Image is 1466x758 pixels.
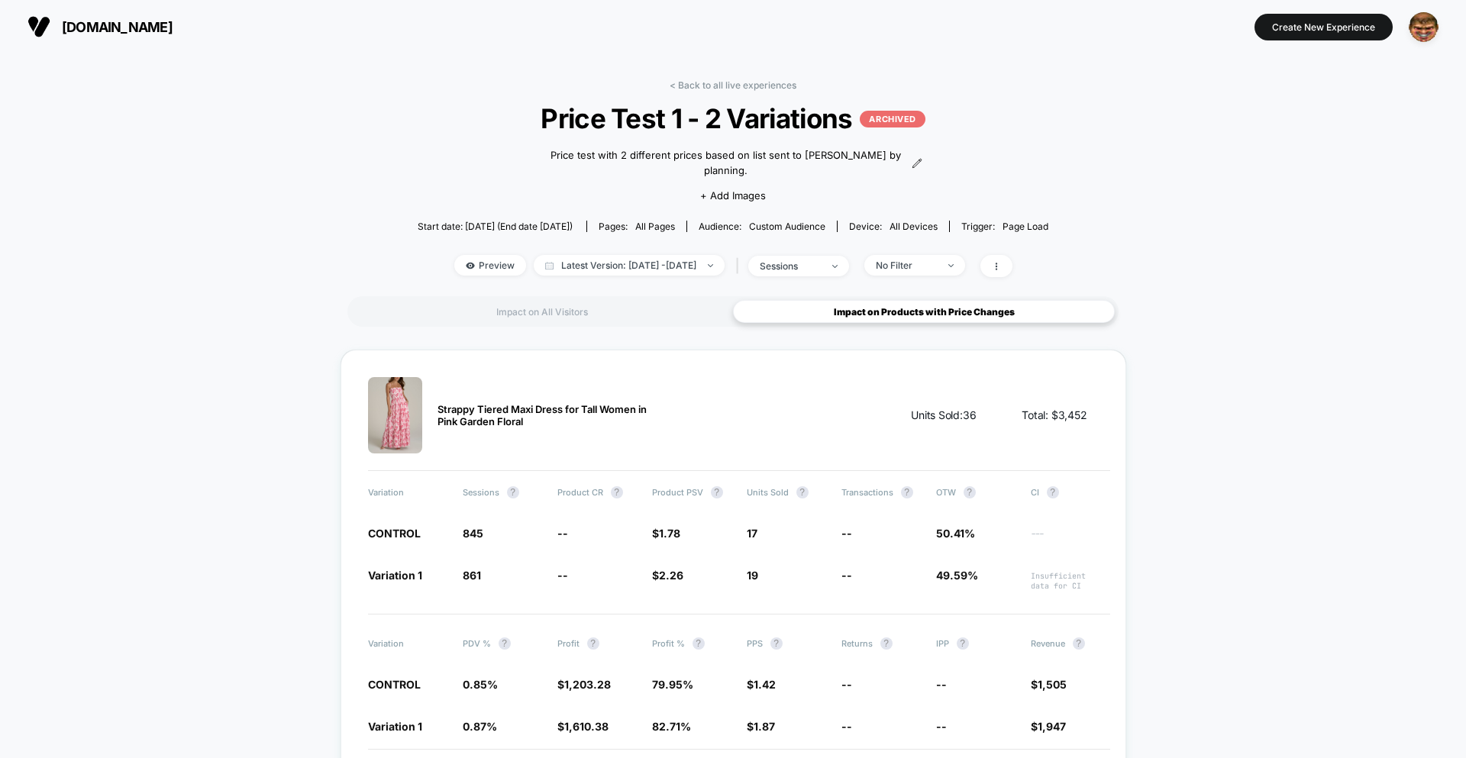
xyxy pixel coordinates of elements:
[841,720,852,733] span: --
[837,221,949,232] span: Device:
[652,637,731,650] span: Profit %
[1022,408,1087,423] span: Total: $ 3,452
[876,260,937,271] div: No Filter
[747,569,758,582] span: 19
[450,102,1017,134] span: Price Test 1 - 2 Variations
[1031,637,1110,650] span: Revenue
[368,637,447,650] span: Variation
[1254,14,1393,40] button: Create New Experience
[463,527,483,540] span: 845
[652,678,693,691] span: 79.95%
[368,678,421,691] span: CONTROL
[557,527,568,540] span: --
[749,221,825,232] span: Custom Audience
[733,300,1115,323] div: Impact on Products with Price Changes
[700,189,766,202] span: + Add Images
[890,221,938,232] span: all devices
[964,486,976,498] button: ?
[747,678,776,691] span: $1.42
[841,527,852,540] span: --
[1031,486,1110,498] span: CI
[747,720,775,733] span: $1.87
[62,19,173,35] span: [DOMAIN_NAME]
[463,720,497,733] span: 0.87%
[463,569,481,582] span: 861
[652,527,680,540] span: $1.78
[860,111,925,127] p: ARCHIVED
[732,255,748,277] span: |
[1003,221,1048,232] span: Page Load
[841,569,852,582] span: --
[770,637,783,650] button: ?
[557,637,637,650] span: Profit
[368,720,422,733] span: Variation 1
[957,637,969,650] button: ?
[635,221,675,232] span: all pages
[368,486,447,498] span: Variation
[463,637,542,650] span: PDV %
[760,260,821,272] div: sessions
[1409,12,1439,42] img: ppic
[936,720,947,733] span: --
[901,486,913,498] button: ?
[948,264,954,267] img: end
[1031,571,1110,591] span: Insufficient data for CI
[534,255,725,276] span: Latest Version: [DATE] - [DATE]
[463,678,498,691] span: 0.85%
[936,678,947,691] span: --
[368,527,421,540] span: CONTROL
[693,637,705,650] button: ?
[557,486,637,498] span: Product CR
[23,15,177,39] button: [DOMAIN_NAME]
[796,486,809,498] button: ?
[652,569,683,582] span: $2.26
[1404,11,1443,43] button: ppic
[544,148,907,178] span: Price test with 2 different prices based on list sent to [PERSON_NAME] by planning.
[463,486,542,498] span: Sessions
[670,79,796,91] a: < Back to all live experiences
[454,255,526,276] span: Preview
[438,403,667,427] span: Strappy Tiered Maxi Dress for Tall Women in Pink Garden Floral
[1073,637,1085,650] button: ?
[880,637,893,650] button: ?
[936,569,978,582] span: 49.59%
[711,486,723,498] button: ?
[961,221,1048,232] div: Trigger:
[418,221,573,232] span: Start date: [DATE] (End date [DATE])
[832,265,838,268] img: end
[841,678,852,691] span: --
[557,720,609,733] span: $1,610.38
[936,527,975,540] span: 50.41%
[708,264,713,267] img: end
[911,408,976,423] span: Units Sold: 36
[351,300,733,323] div: Impact on All Visitors
[27,15,50,38] img: Visually logo
[557,569,568,582] span: --
[557,678,611,691] span: $1,203.28
[841,637,921,650] span: Returns
[1047,486,1059,498] button: ?
[652,720,691,733] span: 82.71%
[936,486,1016,498] span: OTW
[1031,678,1067,691] span: $1,505
[1031,529,1110,540] span: ---
[499,637,511,650] button: ?
[841,486,921,498] span: Transactions
[936,637,1016,650] span: IPP
[599,221,675,232] div: Pages:
[611,486,623,498] button: ?
[747,486,826,498] span: Units Sold
[1031,720,1066,733] span: $1,947
[747,527,757,540] span: 17
[545,262,554,269] img: calendar
[368,377,422,453] img: Strappy Tiered Maxi Dress for Tall Women in Pink Garden Floral
[652,486,731,498] span: Product PSV
[699,221,825,232] div: Audience:
[368,569,422,582] span: Variation 1
[587,637,599,650] button: ?
[507,486,519,498] button: ?
[747,637,826,650] span: PPS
